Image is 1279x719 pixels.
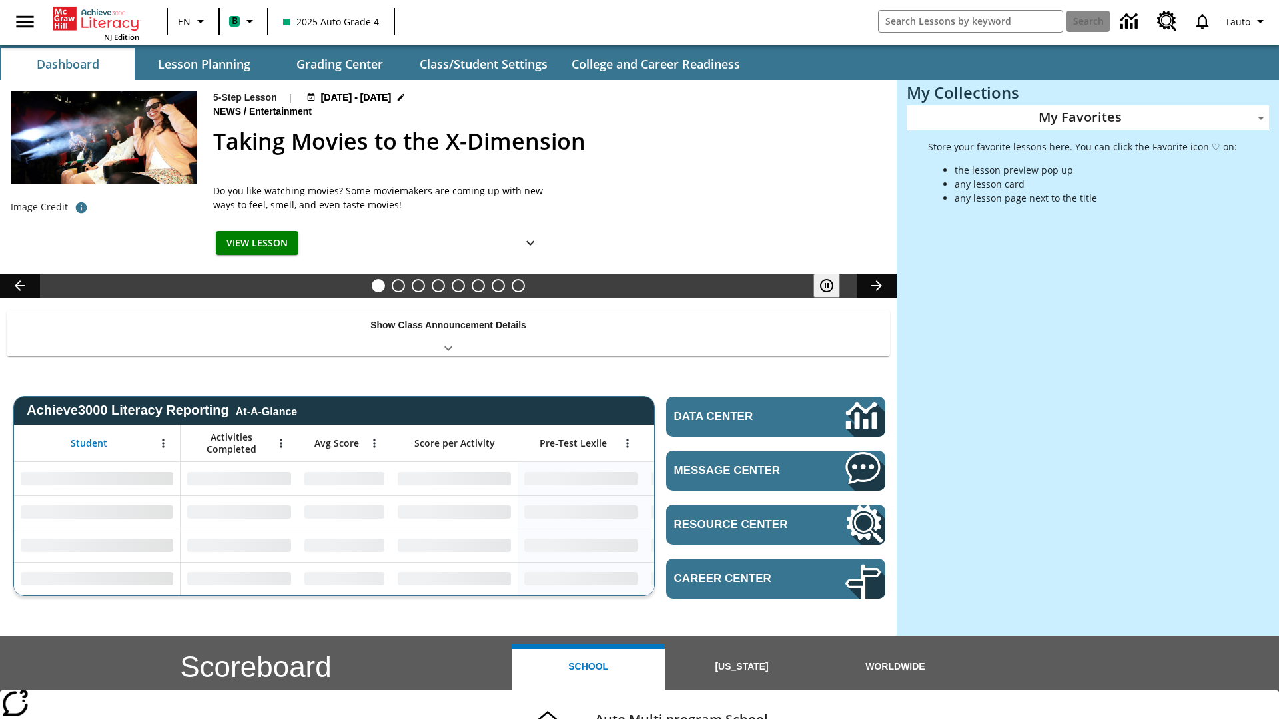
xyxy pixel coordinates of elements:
[666,559,885,599] a: Career Center
[298,462,391,495] div: No Data,
[665,644,818,690] button: [US_STATE]
[452,279,465,292] button: Slide 5 One Idea, Lots of Hard Work
[364,433,384,453] button: Open Menu
[298,562,391,595] div: No Data,
[181,495,298,529] div: No Data,
[314,437,359,449] span: Avg Score
[512,279,525,292] button: Slide 8 Sleepless in the Animal Kingdom
[273,48,406,80] button: Grading Center
[666,451,885,491] a: Message Center
[512,644,665,690] button: School
[561,48,751,80] button: College and Career Readiness
[955,177,1237,191] li: any lesson card
[644,462,771,495] div: No Data,
[27,403,297,418] span: Achieve3000 Literacy Reporting
[517,231,544,256] button: Show Details
[236,403,297,418] div: At-A-Glance
[213,91,277,105] p: 5-Step Lesson
[644,562,771,595] div: No Data,
[1112,3,1149,40] a: Data Center
[7,310,890,356] div: Show Class Announcement Details
[955,191,1237,205] li: any lesson page next to the title
[181,462,298,495] div: No Data,
[178,15,191,29] span: EN
[11,91,197,184] img: Panel in front of the seats sprays water mist to the happy audience at a 4DX-equipped theater.
[928,140,1237,154] p: Store your favorite lessons here. You can click the Favorite icon ♡ on:
[321,91,391,105] span: [DATE] - [DATE]
[1,48,135,80] button: Dashboard
[492,279,505,292] button: Slide 7 Career Lesson
[232,13,238,29] span: B
[213,105,244,119] span: News
[271,433,291,453] button: Open Menu
[1185,4,1220,39] a: Notifications
[181,562,298,595] div: No Data,
[172,9,214,33] button: Language: EN, Select a language
[409,48,558,80] button: Class/Student Settings
[304,91,409,105] button: Aug 18 - Aug 24 Choose Dates
[244,106,246,117] span: /
[53,4,139,42] div: Home
[392,279,405,292] button: Slide 2 Cars of the Future?
[1149,3,1185,39] a: Resource Center, Will open in new tab
[674,410,800,423] span: Data Center
[249,105,314,119] span: Entertainment
[68,196,95,220] button: Photo credit: Photo by The Asahi Shimbun via Getty Images
[298,529,391,562] div: No Data,
[153,433,173,453] button: Open Menu
[813,274,840,298] button: Pause
[857,274,897,298] button: Lesson carousel, Next
[213,184,546,212] p: Do you like watching movies? Some moviemakers are coming up with new ways to feel, smell, and eve...
[412,279,425,292] button: Slide 3 Do You Want Fries With That?
[104,32,139,42] span: NJ Edition
[674,464,805,477] span: Message Center
[283,15,379,29] span: 2025 Auto Grade 4
[288,91,293,105] span: |
[618,433,638,453] button: Open Menu
[372,279,385,292] button: Slide 1 Taking Movies to the X-Dimension
[224,9,263,33] button: Boost Class color is mint green. Change class color
[666,397,885,437] a: Data Center
[1225,15,1250,29] span: Tauto
[472,279,485,292] button: Slide 6 Pre-release lesson
[298,495,391,529] div: No Data,
[674,518,805,531] span: Resource Center
[414,437,495,449] span: Score per Activity
[5,2,45,41] button: Open side menu
[71,437,107,449] span: Student
[53,5,139,32] a: Home
[907,105,1269,130] div: My Favorites
[137,48,270,80] button: Lesson Planning
[187,431,275,455] span: Activities Completed
[674,572,805,585] span: Career Center
[432,279,445,292] button: Slide 4 What's the Big Idea?
[213,124,881,158] h2: Taking Movies to the X-Dimension
[666,505,885,545] a: Resource Center, Will open in new tab
[216,231,298,256] button: View Lesson
[879,11,1063,32] input: search field
[644,495,771,529] div: No Data,
[1220,9,1274,33] button: Profile/Settings
[907,83,1269,102] h3: My Collections
[644,529,771,562] div: No Data,
[819,644,972,690] button: Worldwide
[813,274,853,298] div: Pause
[955,163,1237,177] li: the lesson preview pop up
[11,200,68,214] p: Image Credit
[540,437,607,449] span: Pre-Test Lexile
[181,529,298,562] div: No Data,
[370,318,526,332] p: Show Class Announcement Details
